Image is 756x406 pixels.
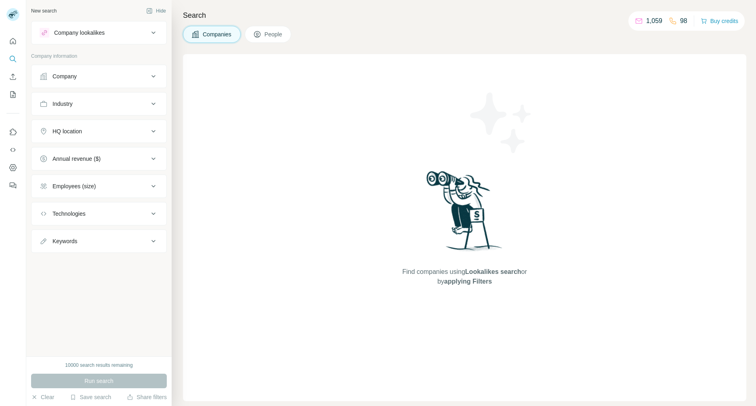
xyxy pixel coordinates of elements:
div: New search [31,7,57,15]
span: Find companies using or by [400,267,529,286]
div: Keywords [52,237,77,245]
div: Industry [52,100,73,108]
button: Company lookalikes [31,23,166,42]
button: Keywords [31,231,166,251]
button: Company [31,67,166,86]
p: Company information [31,53,167,60]
button: Hide [141,5,172,17]
div: Technologies [52,210,86,218]
div: Company lookalikes [54,29,105,37]
button: Employees (size) [31,177,166,196]
div: HQ location [52,127,82,135]
button: Dashboard [6,160,19,175]
span: Companies [203,30,232,38]
button: Use Surfe API [6,143,19,157]
div: Employees (size) [52,182,96,190]
button: Share filters [127,393,167,401]
button: Annual revenue ($) [31,149,166,168]
div: Company [52,72,77,80]
button: Buy credits [701,15,738,27]
img: Surfe Illustration - Stars [465,86,538,159]
p: 98 [680,16,687,26]
img: Surfe Illustration - Woman searching with binoculars [423,169,507,259]
div: 10000 search results remaining [65,362,132,369]
button: Search [6,52,19,66]
button: Clear [31,393,54,401]
button: Enrich CSV [6,69,19,84]
span: applying Filters [444,278,492,285]
div: Annual revenue ($) [52,155,101,163]
button: Feedback [6,178,19,193]
button: Quick start [6,34,19,48]
p: 1,059 [646,16,662,26]
button: Use Surfe on LinkedIn [6,125,19,139]
button: Technologies [31,204,166,223]
button: Save search [70,393,111,401]
span: Lookalikes search [465,268,521,275]
span: People [265,30,283,38]
button: HQ location [31,122,166,141]
h4: Search [183,10,746,21]
button: Industry [31,94,166,114]
button: My lists [6,87,19,102]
